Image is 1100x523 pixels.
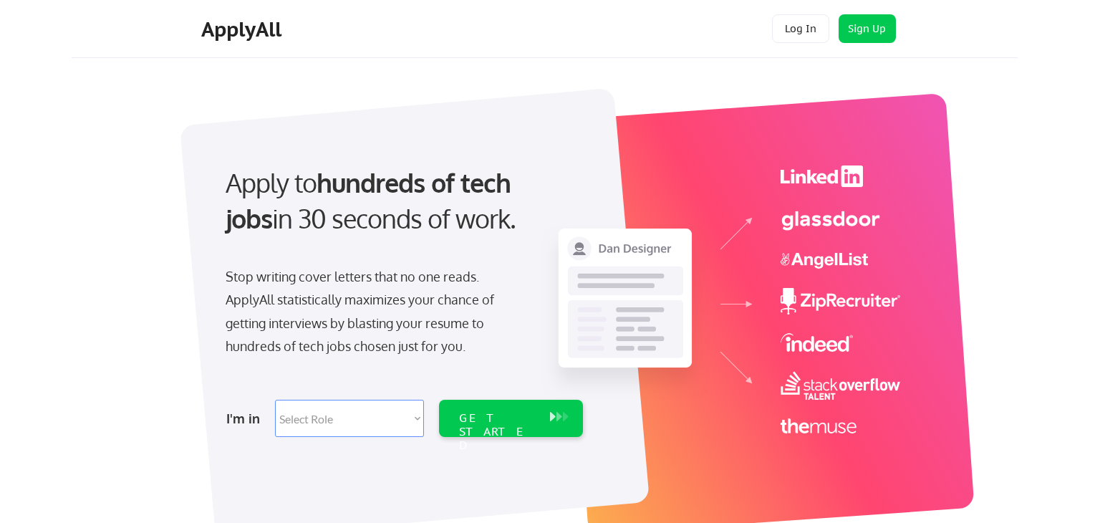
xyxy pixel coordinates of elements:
[772,14,829,43] button: Log In
[839,14,896,43] button: Sign Up
[226,166,517,234] strong: hundreds of tech jobs
[226,407,266,430] div: I'm in
[226,165,577,237] div: Apply to in 30 seconds of work.
[201,17,286,42] div: ApplyAll
[226,265,520,358] div: Stop writing cover letters that no one reads. ApplyAll statistically maximizes your chance of get...
[459,411,536,453] div: GET STARTED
